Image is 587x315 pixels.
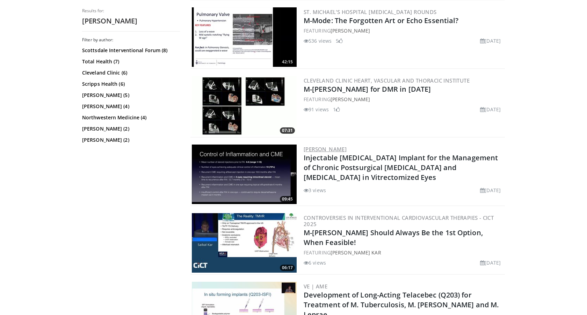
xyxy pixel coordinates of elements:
a: 09:45 [192,145,297,204]
div: FEATURING [304,249,503,256]
img: 6010ceb3-7e59-4388-8c45-aa9b8af1e977.300x170_q85_crop-smart_upscale.jpg [192,145,297,204]
a: Scottsdale Interventional Forum (8) [82,47,178,54]
img: 7f436131-1c6e-4d90-bcbe-8a95e815835b.300x170_q85_crop-smart_upscale.jpg [192,213,297,273]
li: 5 [336,37,343,44]
a: [PERSON_NAME] [331,27,370,34]
a: M-[PERSON_NAME] Should Always Be the 1st Option, When Feasible! [304,228,483,247]
a: [PERSON_NAME] (5) [82,92,178,99]
li: 91 views [304,106,329,113]
li: [DATE] [480,37,501,44]
li: 6 views [304,259,326,266]
a: Cleveland Clinic (6) [82,69,178,76]
p: Results for: [82,8,180,14]
a: St. Michael's Hospital [MEDICAL_DATA] Rounds [304,8,437,15]
a: [PERSON_NAME] Kar [331,249,381,256]
a: [PERSON_NAME] [304,146,347,153]
span: 06:17 [280,265,295,271]
span: 42:15 [280,59,295,65]
a: M-[PERSON_NAME] for DMR in [DATE] [304,84,431,94]
li: [DATE] [480,187,501,194]
a: [PERSON_NAME] (2) [82,136,178,143]
a: 42:15 [192,7,297,67]
a: Cleveland Clinic Heart, Vascular and Thoracic Institute [304,77,470,84]
a: [PERSON_NAME] [331,96,370,103]
a: Scripps Health (6) [82,80,178,87]
a: Injectable [MEDICAL_DATA] Implant for the Management of Chronic Postsurgical [MEDICAL_DATA] and [... [304,153,498,182]
li: 1 [333,106,340,113]
img: a888528b-8b93-4eb7-8b1e-75e8eb2e6e92.300x170_q85_crop-smart_upscale.jpg [192,76,297,135]
div: FEATURING [304,27,503,34]
li: 536 views [304,37,332,44]
li: [DATE] [480,106,501,113]
a: M-Mode: The Forgotten Art or Echo Essential? [304,16,458,25]
a: Controversies in Interventional Cardiovascular Therapies - CICT 2025 [304,214,494,227]
span: 09:45 [280,196,295,202]
h3: Filter by author: [82,37,180,43]
span: 07:31 [280,127,295,134]
div: FEATURING [304,96,503,103]
a: Total Health (7) [82,58,178,65]
li: 3 views [304,187,326,194]
a: Northwestern Medicine (4) [82,114,178,121]
img: f367e810-6ccb-4d89-bbd8-6bd478bec161.300x170_q85_crop-smart_upscale.jpg [192,7,297,67]
a: VE | AME [304,283,327,290]
a: [PERSON_NAME] (2) [82,125,178,132]
h2: [PERSON_NAME] [82,16,180,26]
a: 07:31 [192,76,297,135]
li: [DATE] [480,259,501,266]
a: 06:17 [192,213,297,273]
a: [PERSON_NAME] (4) [82,103,178,110]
